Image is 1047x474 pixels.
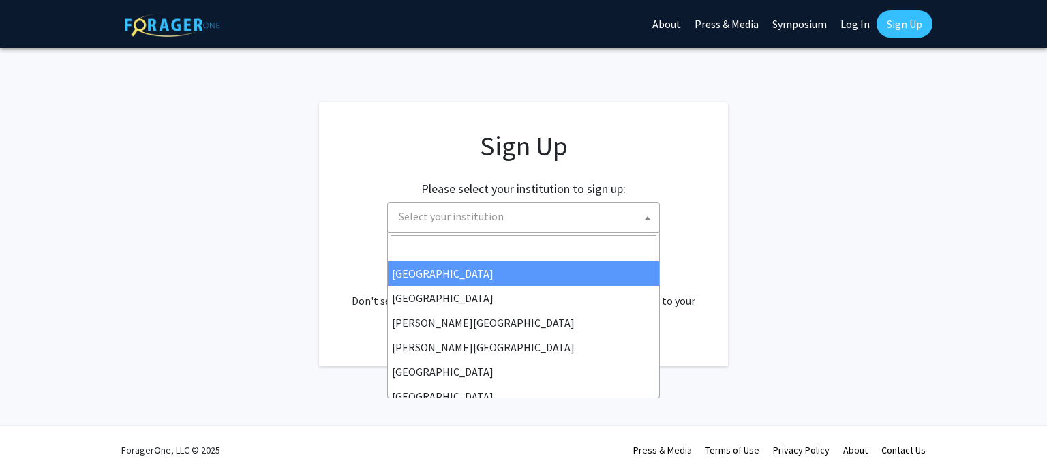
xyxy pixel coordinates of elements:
[346,130,701,162] h1: Sign Up
[388,384,659,409] li: [GEOGRAPHIC_DATA]
[388,261,659,286] li: [GEOGRAPHIC_DATA]
[388,335,659,359] li: [PERSON_NAME][GEOGRAPHIC_DATA]
[388,310,659,335] li: [PERSON_NAME][GEOGRAPHIC_DATA]
[399,209,504,223] span: Select your institution
[421,181,626,196] h2: Please select your institution to sign up:
[773,444,830,456] a: Privacy Policy
[881,444,926,456] a: Contact Us
[388,359,659,384] li: [GEOGRAPHIC_DATA]
[393,203,659,231] span: Select your institution
[843,444,868,456] a: About
[388,286,659,310] li: [GEOGRAPHIC_DATA]
[877,10,932,38] a: Sign Up
[387,202,660,233] span: Select your institution
[633,444,692,456] a: Press & Media
[391,235,656,258] input: Search
[705,444,759,456] a: Terms of Use
[125,13,220,37] img: ForagerOne Logo
[121,426,220,474] div: ForagerOne, LLC © 2025
[346,260,701,325] div: Already have an account? . Don't see your institution? about bringing ForagerOne to your institut...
